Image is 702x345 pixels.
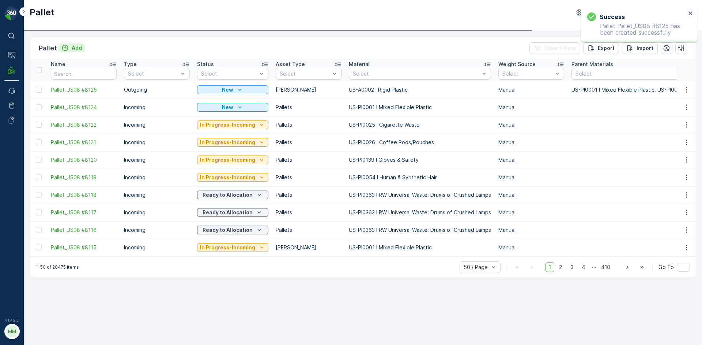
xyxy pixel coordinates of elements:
[197,103,268,112] button: New
[272,169,345,186] td: Pallets
[495,204,568,221] td: Manual
[345,151,495,169] td: US-PI0139 I Gloves & Safety
[36,157,42,163] div: Toggle Row Selected
[280,70,330,77] p: Select
[567,262,577,272] span: 3
[51,191,117,199] a: Pallet_US08 #8118
[272,151,345,169] td: Pallets
[622,42,658,54] button: Import
[124,61,137,68] p: Type
[529,42,580,54] button: Clear Filters
[200,174,255,181] p: In Progress-Incoming
[39,168,80,174] span: [PERSON_NAME]
[222,104,233,111] p: New
[72,44,82,51] p: Add
[544,45,576,52] p: Clear Filters
[6,168,39,174] span: Asset Type :
[120,239,193,256] td: Incoming
[6,120,24,126] span: Name :
[120,81,193,99] td: Outgoing
[51,68,117,80] input: Search
[4,6,19,20] img: logo
[128,70,178,77] p: Select
[345,239,495,256] td: US-PI0001 I Mixed Flexible Plastic
[51,104,117,111] span: Pallet_US08 #8124
[120,221,193,239] td: Incoming
[36,264,79,270] p: 1-50 of 20475 items
[51,156,117,164] a: Pallet_US08 #8120
[36,139,42,145] div: Toggle Row Selected
[571,61,613,68] p: Parent Materials
[276,61,305,68] p: Asset Type
[502,70,553,77] p: Select
[578,262,589,272] span: 4
[36,122,42,128] div: Toggle Row Selected
[583,42,619,54] button: Export
[43,132,49,138] span: 70
[658,264,674,271] span: Go To
[197,173,268,182] button: In Progress-Incoming
[345,116,495,134] td: US-PI0025 I Cigarette Waste
[197,243,268,252] button: In Progress-Incoming
[36,227,42,233] div: Toggle Row Selected
[598,262,614,272] span: 410
[323,6,378,15] p: Pallet_US08 #8108
[36,87,42,93] div: Toggle Row Selected
[272,81,345,99] td: [PERSON_NAME]
[495,239,568,256] td: Manual
[272,204,345,221] td: Pallets
[197,191,268,199] button: Ready to Allocation
[51,244,117,251] a: Pallet_US08 #8115
[36,104,42,110] div: Toggle Row Selected
[24,120,71,126] span: Pallet_US08 #8108
[200,121,255,129] p: In Progress-Incoming
[51,86,117,93] a: Pallet_US08 #8125
[587,23,686,36] p: Pallet Pallet_US08 #8125 has been created successfully
[272,239,345,256] td: [PERSON_NAME]
[495,151,568,169] td: Manual
[197,138,268,147] button: In Progress-Incoming
[556,262,566,272] span: 2
[120,116,193,134] td: Incoming
[495,99,568,116] td: Manual
[6,144,38,150] span: Net Weight :
[345,186,495,204] td: US-PI0363 I RW Universal Waste: Drums of Crushed Lamps
[36,175,42,180] div: Toggle Row Selected
[592,262,596,272] p: ...
[200,139,255,146] p: In Progress-Incoming
[197,226,268,234] button: Ready to Allocation
[201,70,257,77] p: Select
[203,226,253,234] p: Ready to Allocation
[6,156,41,162] span: Tare Weight :
[51,174,117,181] a: Pallet_US08 #8119
[345,204,495,221] td: US-PI0363 I RW Universal Waste: Drums of Crushed Lamps
[222,86,233,93] p: New
[203,191,253,199] p: Ready to Allocation
[51,226,117,234] a: Pallet_US08 #8116
[272,186,345,204] td: Pallets
[197,156,268,164] button: In Progress-Incoming
[51,139,117,146] a: Pallet_US08 #8121
[51,121,117,129] a: Pallet_US08 #8122
[120,204,193,221] td: Incoming
[637,45,653,52] p: Import
[6,180,31,186] span: Material :
[600,12,625,21] h3: Success
[495,134,568,151] td: Manual
[120,134,193,151] td: Incoming
[39,43,57,53] p: Pallet
[345,134,495,151] td: US-PI0026 I Coffee Pods/Pouches
[598,45,615,52] p: Export
[197,61,214,68] p: Status
[4,318,19,322] span: v 1.49.3
[345,169,495,186] td: US-PI0054 I Human & Synthetic Hair
[120,169,193,186] td: Incoming
[6,326,18,337] div: MM
[345,221,495,239] td: US-PI0363 I RW Universal Waste: Drums of Crushed Lamps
